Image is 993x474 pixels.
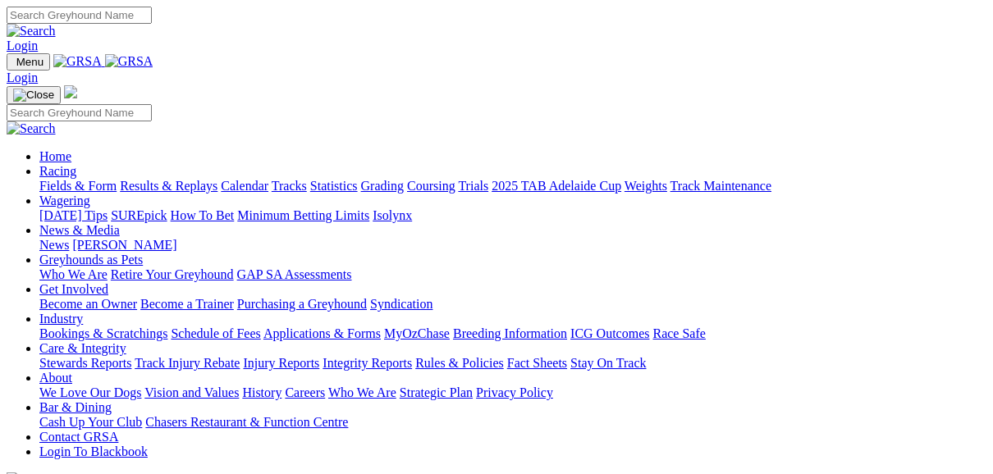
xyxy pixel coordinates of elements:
[39,208,108,222] a: [DATE] Tips
[16,56,43,68] span: Menu
[39,208,986,223] div: Wagering
[272,179,307,193] a: Tracks
[13,89,54,102] img: Close
[111,208,167,222] a: SUREpick
[328,385,396,399] a: Who We Are
[39,430,118,444] a: Contact GRSA
[39,312,83,326] a: Industry
[242,385,281,399] a: History
[570,356,646,370] a: Stay On Track
[415,356,504,370] a: Rules & Policies
[39,194,90,207] a: Wagering
[39,341,126,355] a: Care & Integrity
[625,179,667,193] a: Weights
[39,371,72,385] a: About
[7,121,56,136] img: Search
[7,24,56,39] img: Search
[476,385,553,399] a: Privacy Policy
[670,179,771,193] a: Track Maintenance
[237,267,352,281] a: GAP SA Assessments
[39,415,142,429] a: Cash Up Your Club
[237,208,369,222] a: Minimum Betting Limits
[39,356,986,371] div: Care & Integrity
[171,326,260,340] a: Schedule of Fees
[7,39,38,52] a: Login
[570,326,649,340] a: ICG Outcomes
[7,71,38,84] a: Login
[39,297,986,312] div: Get Involved
[39,385,986,400] div: About
[39,253,143,267] a: Greyhounds as Pets
[39,238,69,252] a: News
[39,326,986,341] div: Industry
[39,282,108,296] a: Get Involved
[111,267,234,281] a: Retire Your Greyhound
[39,238,986,253] div: News & Media
[120,179,217,193] a: Results & Replays
[237,297,367,311] a: Purchasing a Greyhound
[384,326,450,340] a: MyOzChase
[7,104,152,121] input: Search
[492,179,621,193] a: 2025 TAB Adelaide Cup
[105,54,153,69] img: GRSA
[407,179,455,193] a: Coursing
[171,208,235,222] a: How To Bet
[39,267,108,281] a: Who We Are
[285,385,325,399] a: Careers
[39,179,117,193] a: Fields & Form
[263,326,381,340] a: Applications & Forms
[39,415,986,430] div: Bar & Dining
[64,85,77,98] img: logo-grsa-white.png
[243,356,319,370] a: Injury Reports
[7,86,61,104] button: Toggle navigation
[361,179,404,193] a: Grading
[221,179,268,193] a: Calendar
[400,385,473,399] a: Strategic Plan
[507,356,567,370] a: Fact Sheets
[453,326,567,340] a: Breeding Information
[72,238,176,252] a: [PERSON_NAME]
[373,208,412,222] a: Isolynx
[323,356,412,370] a: Integrity Reports
[652,326,705,340] a: Race Safe
[39,297,137,311] a: Become an Owner
[144,385,239,399] a: Vision and Values
[39,179,986,194] div: Racing
[39,267,986,282] div: Greyhounds as Pets
[458,179,488,193] a: Trials
[39,444,148,458] a: Login To Blackbook
[310,179,358,193] a: Statistics
[39,385,141,399] a: We Love Our Dogs
[53,54,102,69] img: GRSA
[39,223,120,237] a: News & Media
[140,297,234,311] a: Become a Trainer
[39,326,167,340] a: Bookings & Scratchings
[145,415,348,429] a: Chasers Restaurant & Function Centre
[39,149,71,163] a: Home
[7,7,152,24] input: Search
[39,164,76,178] a: Racing
[135,356,240,370] a: Track Injury Rebate
[370,297,432,311] a: Syndication
[39,400,112,414] a: Bar & Dining
[7,53,50,71] button: Toggle navigation
[39,356,131,370] a: Stewards Reports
